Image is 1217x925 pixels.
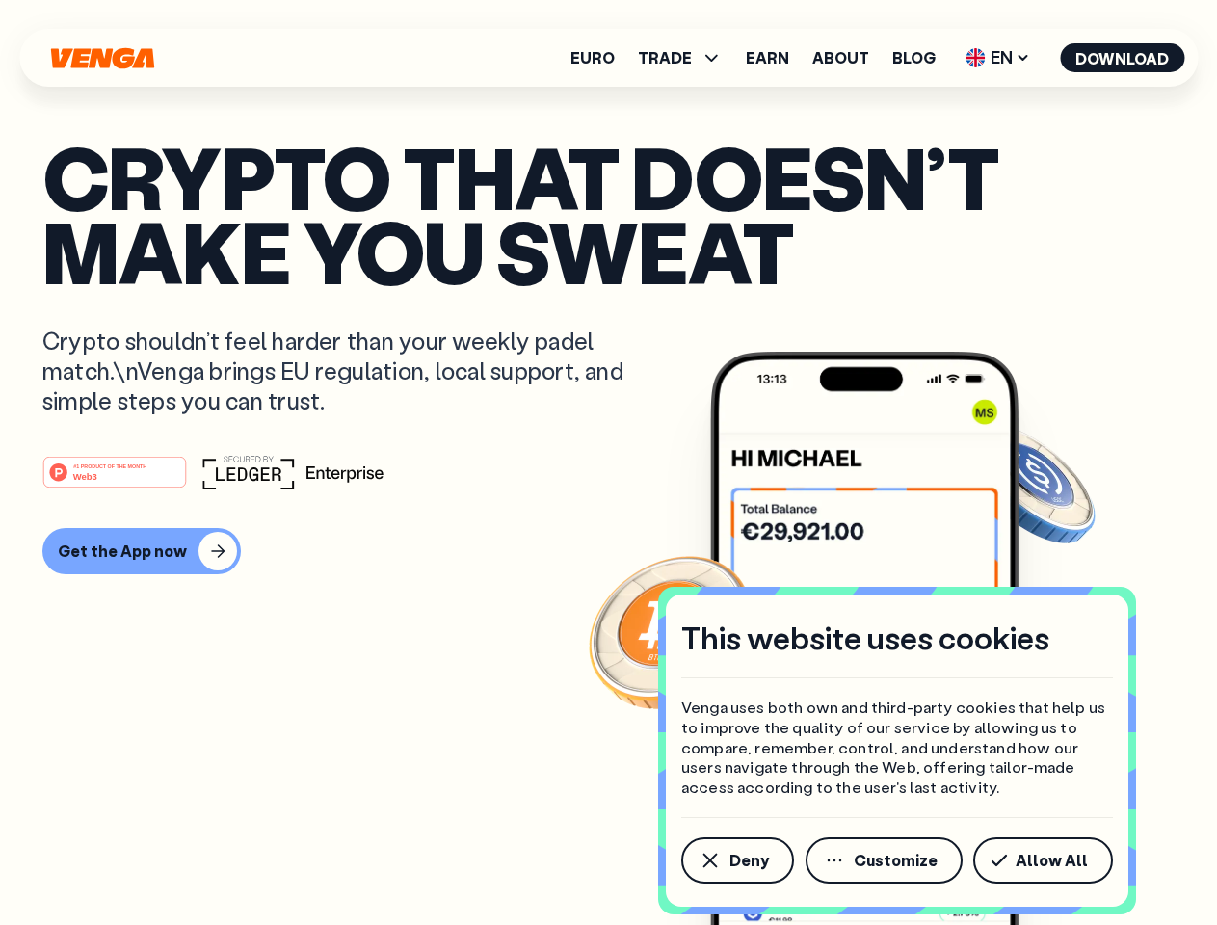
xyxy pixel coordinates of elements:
img: Bitcoin [585,544,758,718]
p: Crypto shouldn’t feel harder than your weekly padel match.\nVenga brings EU regulation, local sup... [42,326,651,416]
button: Get the App now [42,528,241,574]
h4: This website uses cookies [681,618,1049,658]
p: Crypto that doesn’t make you sweat [42,140,1175,287]
a: Get the App now [42,528,1175,574]
a: About [812,50,869,66]
span: Allow All [1016,853,1088,868]
button: Customize [806,837,963,884]
span: TRADE [638,50,692,66]
img: flag-uk [966,48,985,67]
a: Earn [746,50,789,66]
svg: Home [48,47,156,69]
span: Deny [729,853,769,868]
a: Blog [892,50,936,66]
span: TRADE [638,46,723,69]
p: Venga uses both own and third-party cookies that help us to improve the quality of our service by... [681,698,1113,798]
img: USDC coin [961,414,1099,553]
span: Customize [854,853,938,868]
button: Download [1060,43,1184,72]
a: #1 PRODUCT OF THE MONTHWeb3 [42,467,187,492]
a: Euro [570,50,615,66]
button: Deny [681,837,794,884]
div: Get the App now [58,542,187,561]
button: Allow All [973,837,1113,884]
tspan: Web3 [73,470,97,481]
tspan: #1 PRODUCT OF THE MONTH [73,462,146,468]
span: EN [959,42,1037,73]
